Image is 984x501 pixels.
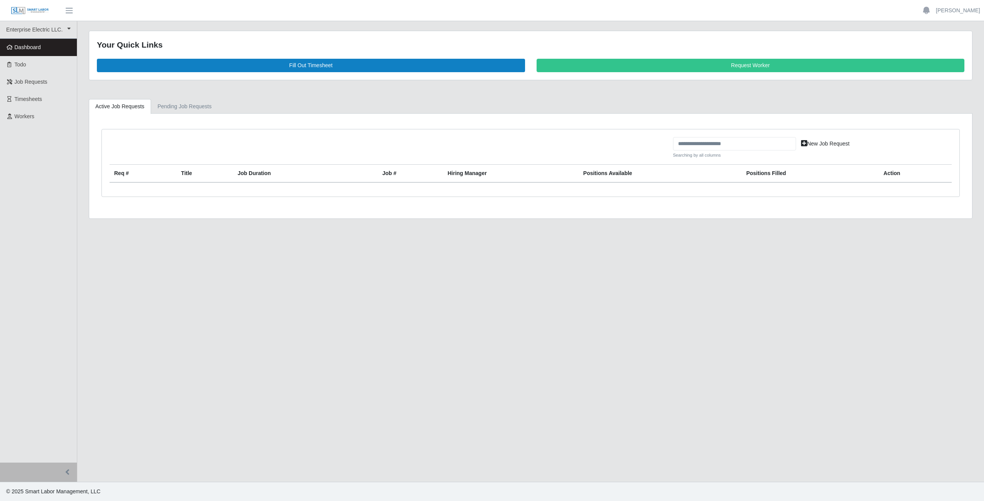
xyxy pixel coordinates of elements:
[6,488,100,494] span: © 2025 Smart Labor Management, LLC
[97,59,525,72] a: Fill Out Timesheet
[879,165,952,183] th: Action
[796,137,855,150] a: New Job Request
[537,59,965,72] a: Request Worker
[151,99,218,114] a: Pending Job Requests
[176,165,233,183] th: Title
[233,165,352,183] th: Job Duration
[741,165,879,183] th: Positions Filled
[936,7,980,15] a: [PERSON_NAME]
[673,152,796,159] small: Searching by all columns
[15,61,26,68] span: Todo
[97,39,964,51] div: Your Quick Links
[89,99,151,114] a: Active Job Requests
[110,165,176,183] th: Req #
[443,165,578,183] th: Hiring Manager
[15,113,35,119] span: Workers
[15,44,41,50] span: Dashboard
[15,96,42,102] span: Timesheets
[378,165,443,183] th: Job #
[578,165,741,183] th: Positions Available
[11,7,49,15] img: SLM Logo
[15,79,48,85] span: Job Requests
